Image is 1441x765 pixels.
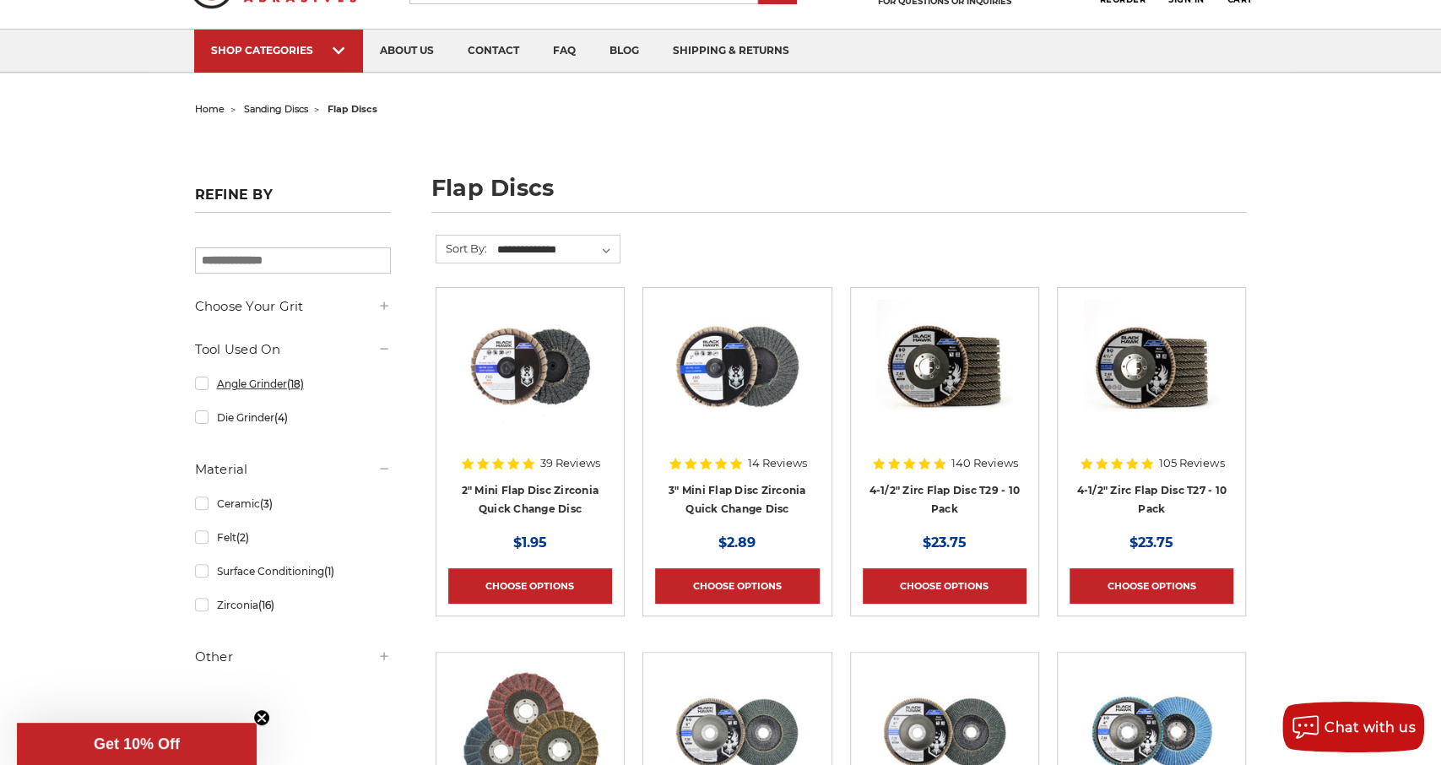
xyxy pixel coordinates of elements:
a: Choose Options [448,568,612,604]
a: 4-1/2" Zirc Flap Disc T29 - 10 Pack [869,484,1021,516]
select: Sort By: [495,237,620,263]
div: Get 10% OffClose teaser [17,723,257,765]
img: Black Hawk 4-1/2" x 7/8" Flap Disc Type 27 - 10 Pack [1084,300,1219,435]
div: SHOP CATEGORIES [211,44,346,57]
h5: Material [195,459,391,480]
a: shipping & returns [656,30,806,73]
img: Black Hawk Abrasives 2-inch Zirconia Flap Disc with 60 Grit Zirconia for Smooth Finishing [463,300,598,435]
span: 140 Reviews [951,458,1018,469]
a: Angle Grinder [195,369,391,399]
a: Choose Options [655,568,819,604]
span: (2) [236,531,248,544]
span: 14 Reviews [748,458,807,469]
h5: Tool Used On [195,339,391,360]
span: (1) [323,565,333,578]
img: 4.5" Black Hawk Zirconia Flap Disc 10 Pack [877,300,1012,435]
span: (16) [257,599,274,611]
a: Black Hawk 4-1/2" x 7/8" Flap Disc Type 27 - 10 Pack [1070,300,1233,464]
a: Ceramic [195,489,391,518]
button: Chat with us [1282,702,1424,752]
a: 4-1/2" Zirc Flap Disc T27 - 10 Pack [1076,484,1227,516]
span: $23.75 [923,534,967,551]
a: sanding discs [244,103,308,115]
span: $1.95 [513,534,547,551]
h5: Other [195,647,391,667]
h1: flap discs [431,176,1247,213]
a: Zirconia [195,590,391,620]
img: BHA 3" Quick Change 60 Grit Flap Disc for Fine Grinding and Finishing [669,300,804,435]
span: $23.75 [1130,534,1173,551]
h5: Choose Your Grit [195,296,391,317]
span: (3) [259,497,272,510]
a: 2" Mini Flap Disc Zirconia Quick Change Disc [462,484,599,516]
a: 4.5" Black Hawk Zirconia Flap Disc 10 Pack [863,300,1027,464]
a: Felt [195,523,391,552]
label: Sort By: [436,236,487,261]
span: Chat with us [1325,719,1416,735]
span: Get 10% Off [94,735,180,752]
a: BHA 3" Quick Change 60 Grit Flap Disc for Fine Grinding and Finishing [655,300,819,464]
a: Choose Options [863,568,1027,604]
h5: Refine by [195,187,391,213]
span: flap discs [328,103,377,115]
a: Black Hawk Abrasives 2-inch Zirconia Flap Disc with 60 Grit Zirconia for Smooth Finishing [448,300,612,464]
span: (18) [286,377,303,390]
a: home [195,103,225,115]
button: Close teaser [253,709,270,726]
span: $2.89 [718,534,756,551]
a: faq [536,30,593,73]
a: Surface Conditioning [195,556,391,586]
span: 105 Reviews [1159,458,1224,469]
span: 39 Reviews [540,458,600,469]
a: blog [593,30,656,73]
a: Die Grinder [195,403,391,432]
span: (4) [274,411,287,424]
a: contact [451,30,536,73]
a: about us [363,30,451,73]
a: Choose Options [1070,568,1233,604]
a: 3" Mini Flap Disc Zirconia Quick Change Disc [669,484,806,516]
